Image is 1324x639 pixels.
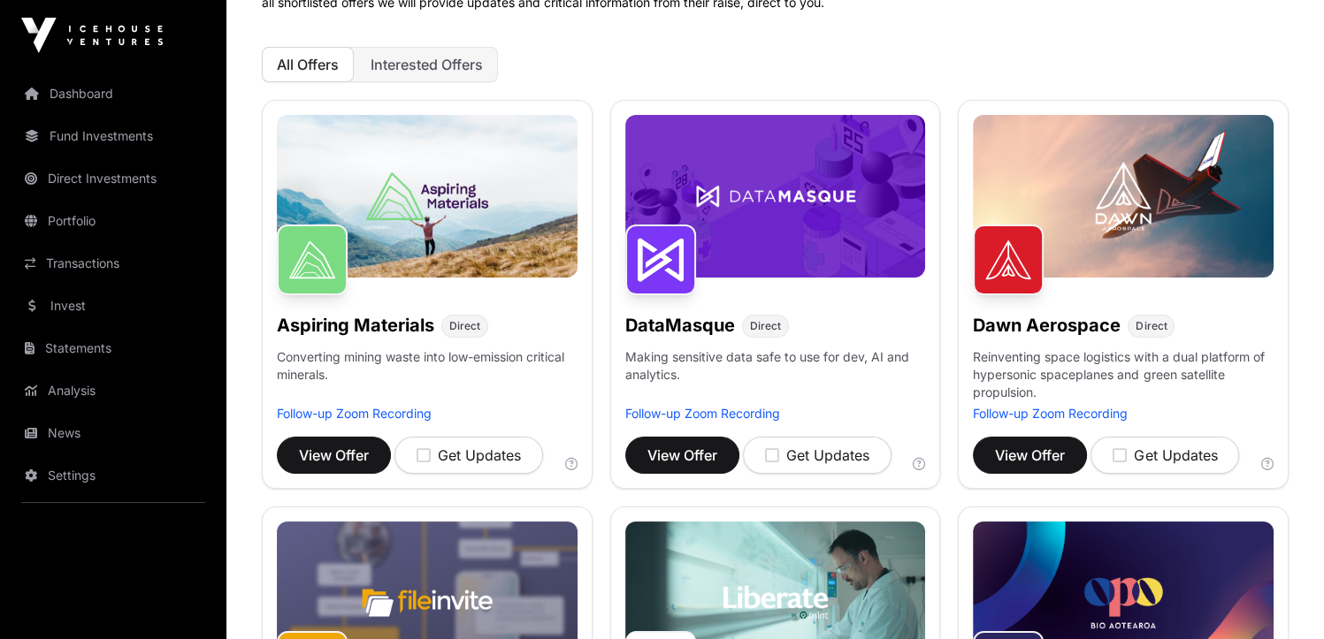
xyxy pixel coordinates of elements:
a: Portfolio [14,202,212,240]
p: Reinventing space logistics with a dual platform of hypersonic spaceplanes and green satellite pr... [973,348,1274,405]
h1: DataMasque [625,313,735,338]
button: Get Updates [394,437,543,474]
img: Dawn-Banner.jpg [973,115,1274,278]
span: Interested Offers [371,56,483,73]
iframe: Chat Widget [1236,554,1324,639]
img: Aspiring-Banner.jpg [277,115,578,278]
span: Direct [750,319,781,333]
span: All Offers [277,56,339,73]
button: View Offer [973,437,1087,474]
button: Get Updates [743,437,892,474]
button: Interested Offers [356,47,498,82]
img: Dawn Aerospace [973,224,1044,295]
button: All Offers [262,47,354,82]
button: View Offer [277,437,391,474]
img: Aspiring Materials [277,224,348,295]
p: Making sensitive data safe to use for dev, AI and analytics. [625,348,926,405]
span: View Offer [995,445,1065,466]
span: View Offer [647,445,717,466]
a: Settings [14,456,212,495]
a: Statements [14,329,212,368]
a: Follow-up Zoom Recording [625,406,780,421]
img: DataMasque [625,224,696,295]
a: Dashboard [14,74,212,113]
a: Analysis [14,371,212,410]
a: Transactions [14,244,212,283]
p: Converting mining waste into low-emission critical minerals. [277,348,578,405]
a: Fund Investments [14,117,212,156]
a: News [14,414,212,453]
a: Follow-up Zoom Recording [973,406,1128,421]
img: Icehouse Ventures Logo [21,18,163,53]
a: Direct Investments [14,159,212,198]
div: Get Updates [417,445,521,466]
span: Direct [449,319,480,333]
span: Direct [1136,319,1167,333]
img: DataMasque-Banner.jpg [625,115,926,278]
h1: Dawn Aerospace [973,313,1121,338]
div: Get Updates [765,445,869,466]
span: View Offer [299,445,369,466]
a: Invest [14,286,212,325]
h1: Aspiring Materials [277,313,434,338]
button: View Offer [625,437,739,474]
div: Get Updates [1113,445,1217,466]
a: Follow-up Zoom Recording [277,406,432,421]
button: Get Updates [1091,437,1239,474]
